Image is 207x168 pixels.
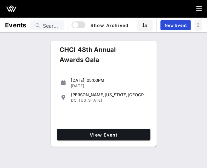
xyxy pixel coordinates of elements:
div: [DATE], 05:00PM [71,78,148,83]
span: [US_STATE] [79,98,102,103]
div: [DATE] [71,83,148,88]
span: View Event [60,132,148,137]
div: CHCI 48th Annual Awards Gala [55,45,143,70]
h1: Events [5,20,26,30]
span: DC, [71,98,78,103]
a: New Event [160,20,191,30]
span: New Event [164,23,187,28]
div: [PERSON_NAME][US_STATE][GEOGRAPHIC_DATA] [71,92,148,97]
span: Show Archived [72,21,129,29]
a: View Event [57,129,150,140]
button: Show Archived [72,20,129,31]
